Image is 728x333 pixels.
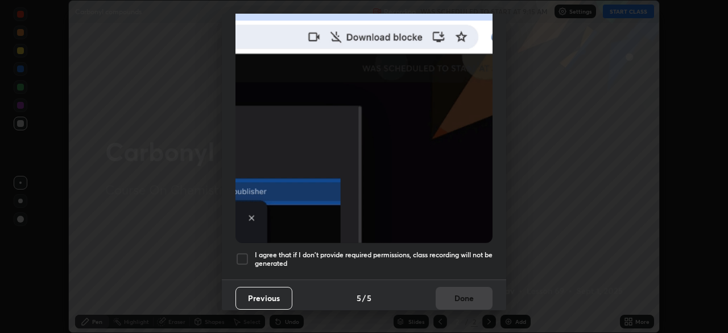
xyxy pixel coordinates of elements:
[362,292,366,304] h4: /
[357,292,361,304] h4: 5
[235,287,292,310] button: Previous
[255,250,493,268] h5: I agree that if I don't provide required permissions, class recording will not be generated
[367,292,371,304] h4: 5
